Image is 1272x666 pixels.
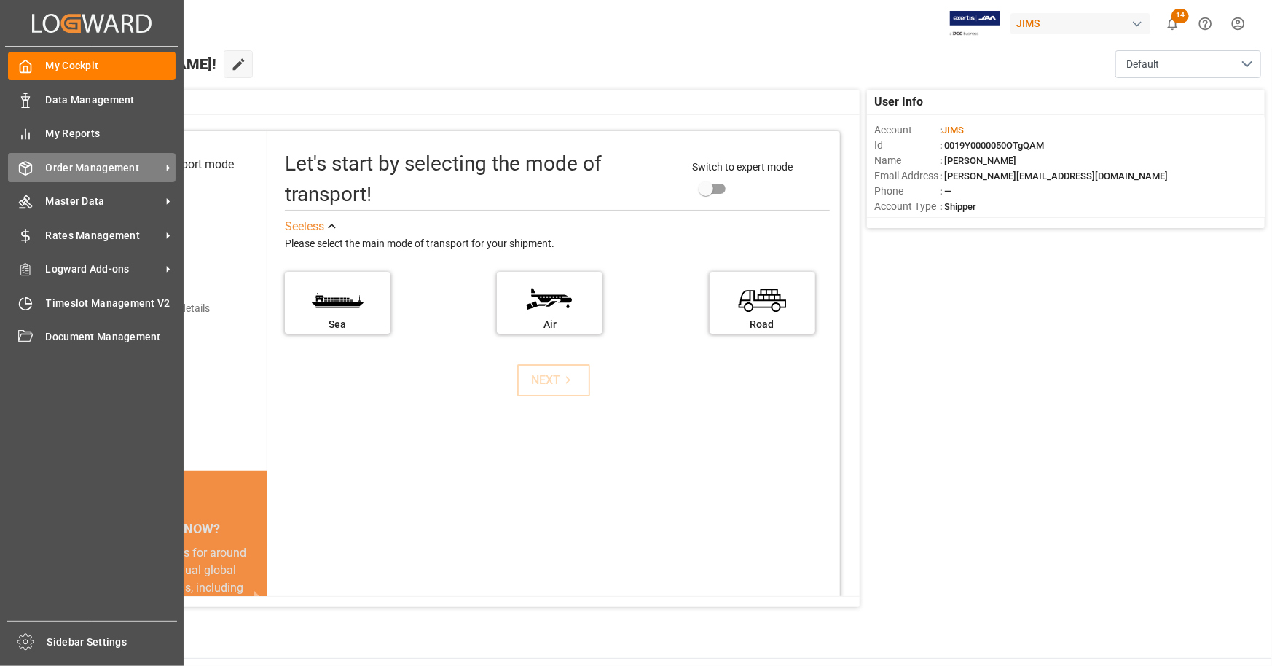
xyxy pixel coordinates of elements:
[874,199,940,214] span: Account Type
[942,125,964,136] span: JIMS
[1156,7,1189,40] button: show 14 new notifications
[47,635,178,650] span: Sidebar Settings
[8,323,176,351] a: Document Management
[46,160,161,176] span: Order Management
[1115,50,1261,78] button: open menu
[940,155,1016,166] span: : [PERSON_NAME]
[874,153,940,168] span: Name
[46,194,161,209] span: Master Data
[940,171,1168,181] span: : [PERSON_NAME][EMAIL_ADDRESS][DOMAIN_NAME]
[8,85,176,114] a: Data Management
[1010,13,1150,34] div: JIMS
[46,296,176,311] span: Timeslot Management V2
[285,149,678,210] div: Let's start by selecting the mode of transport!
[940,201,976,212] span: : Shipper
[46,262,161,277] span: Logward Add-ons
[531,372,576,389] div: NEXT
[940,186,951,197] span: : —
[874,184,940,199] span: Phone
[874,93,923,111] span: User Info
[46,58,176,74] span: My Cockpit
[285,218,324,235] div: See less
[46,126,176,141] span: My Reports
[940,140,1044,151] span: : 0019Y0000050OTgQAM
[950,11,1000,36] img: Exertis%20JAM%20-%20Email%20Logo.jpg_1722504956.jpg
[504,317,595,332] div: Air
[874,138,940,153] span: Id
[119,301,210,316] div: Add shipping details
[1126,57,1159,72] span: Default
[292,317,383,332] div: Sea
[517,364,590,396] button: NEXT
[717,317,808,332] div: Road
[1189,7,1222,40] button: Help Center
[692,161,793,173] span: Switch to expert mode
[940,125,964,136] span: :
[247,544,267,649] button: next slide / item
[1010,9,1156,37] button: JIMS
[46,93,176,108] span: Data Management
[8,52,176,80] a: My Cockpit
[8,120,176,148] a: My Reports
[8,289,176,317] a: Timeslot Management V2
[46,228,161,243] span: Rates Management
[46,329,176,345] span: Document Management
[874,168,940,184] span: Email Address
[1171,9,1189,23] span: 14
[285,235,830,253] div: Please select the main mode of transport for your shipment.
[874,122,940,138] span: Account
